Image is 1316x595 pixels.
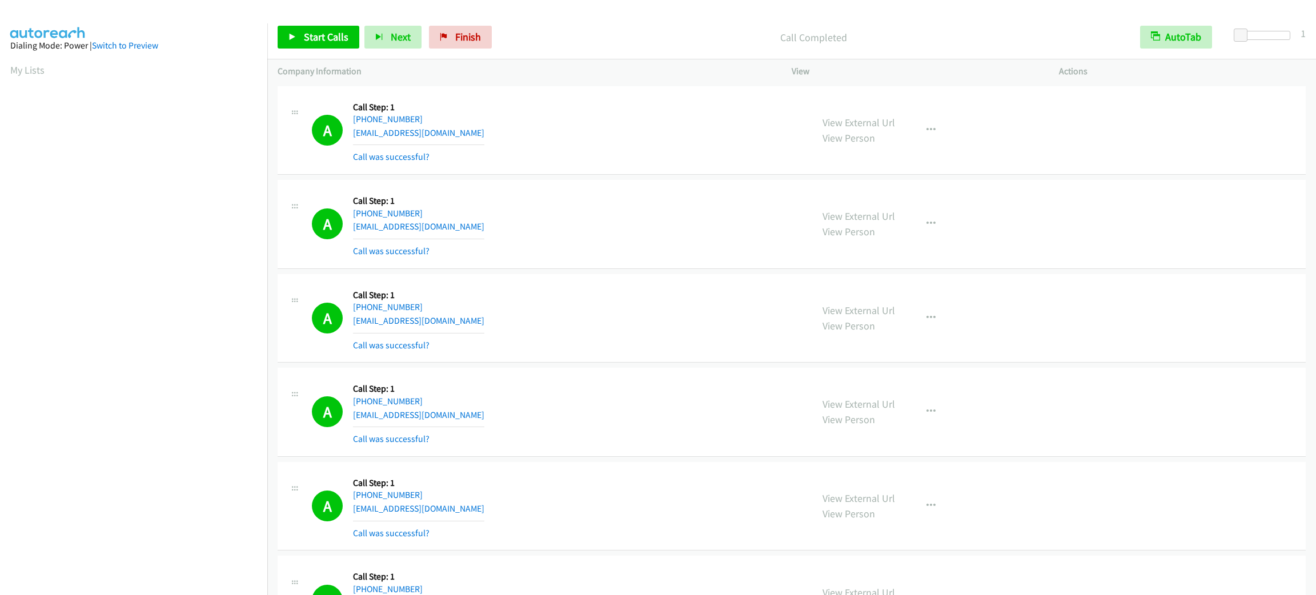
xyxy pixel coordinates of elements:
a: View Person [822,319,875,332]
a: Call was successful? [353,433,430,444]
a: [PHONE_NUMBER] [353,489,423,500]
p: Actions [1059,65,1306,78]
a: [PHONE_NUMBER] [353,208,423,219]
h1: A [312,115,343,146]
h1: A [312,303,343,333]
a: My Lists [10,63,45,77]
a: [EMAIL_ADDRESS][DOMAIN_NAME] [353,127,484,138]
a: View Person [822,413,875,426]
h1: A [312,208,343,239]
a: [EMAIL_ADDRESS][DOMAIN_NAME] [353,315,484,326]
span: Finish [455,30,481,43]
a: [PHONE_NUMBER] [353,396,423,407]
a: Call was successful? [353,340,430,351]
a: Call was successful? [353,151,430,162]
a: View Person [822,131,875,144]
a: Start Calls [278,26,359,49]
a: Switch to Preview [92,40,158,51]
a: [EMAIL_ADDRESS][DOMAIN_NAME] [353,409,484,420]
span: Start Calls [304,30,348,43]
h5: Call Step: 1 [353,102,484,113]
h5: Call Step: 1 [353,477,484,489]
button: AutoTab [1140,26,1212,49]
p: Company Information [278,65,771,78]
h5: Call Step: 1 [353,290,484,301]
a: View Person [822,225,875,238]
span: Next [391,30,411,43]
h5: Call Step: 1 [353,383,484,395]
h1: A [312,491,343,521]
div: Dialing Mode: Power | [10,39,257,53]
h5: Call Step: 1 [353,195,484,207]
a: [EMAIL_ADDRESS][DOMAIN_NAME] [353,503,484,514]
iframe: Resource Center [1283,252,1316,343]
h5: Call Step: 1 [353,571,484,582]
h1: A [312,396,343,427]
p: Call Completed [507,30,1120,45]
a: View External Url [822,397,895,411]
a: [PHONE_NUMBER] [353,114,423,124]
a: Call was successful? [353,246,430,256]
a: [PHONE_NUMBER] [353,584,423,594]
a: [PHONE_NUMBER] [353,301,423,312]
p: View [792,65,1038,78]
a: View Person [822,507,875,520]
a: Call was successful? [353,528,430,538]
a: [EMAIL_ADDRESS][DOMAIN_NAME] [353,221,484,232]
button: Next [364,26,422,49]
div: 1 [1301,26,1306,41]
a: View External Url [822,304,895,317]
a: View External Url [822,116,895,129]
a: Finish [429,26,492,49]
a: View External Url [822,492,895,505]
a: View External Url [822,210,895,223]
